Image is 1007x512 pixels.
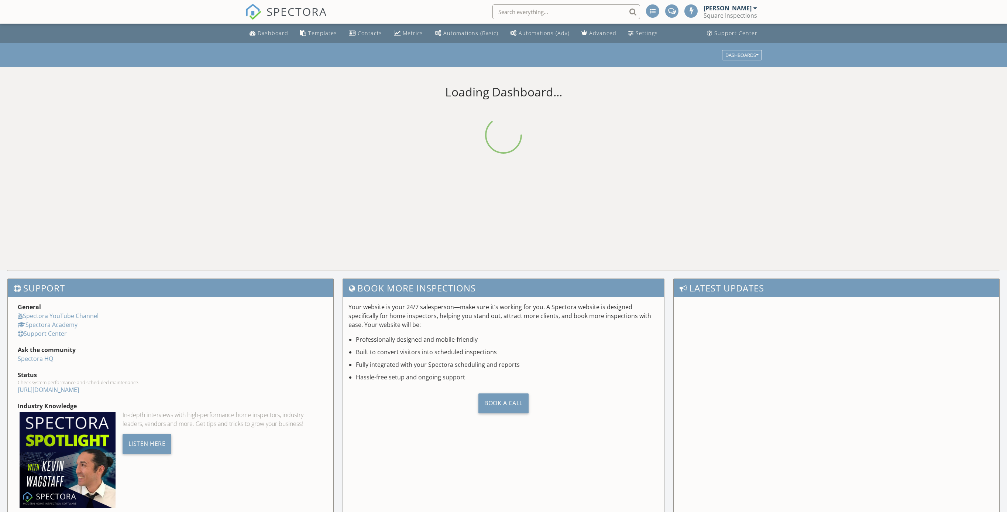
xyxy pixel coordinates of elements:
div: Contacts [358,30,382,37]
div: Square Inspections [704,12,757,19]
div: In-depth interviews with high-performance home inspectors, industry leaders, vendors and more. Ge... [123,410,323,428]
p: Your website is your 24/7 salesperson—make sure it’s working for you. A Spectora website is desig... [348,303,659,329]
div: Dashboard [258,30,288,37]
a: Support Center [18,330,67,338]
a: Spectora Academy [18,321,78,329]
img: The Best Home Inspection Software - Spectora [245,4,261,20]
li: Professionally designed and mobile-friendly [356,335,659,344]
a: Templates [297,27,340,40]
span: SPECTORA [267,4,327,19]
a: [URL][DOMAIN_NAME] [18,386,79,394]
div: Advanced [589,30,616,37]
a: Automations (Basic) [432,27,501,40]
div: Metrics [403,30,423,37]
h3: Support [8,279,333,297]
a: Advanced [578,27,619,40]
div: Support Center [714,30,757,37]
a: Settings [625,27,661,40]
a: Automations (Advanced) [507,27,573,40]
div: Dashboards [725,52,759,58]
a: Metrics [391,27,426,40]
h3: Book More Inspections [343,279,664,297]
a: Support Center [704,27,760,40]
li: Hassle-free setup and ongoing support [356,373,659,382]
div: Book a Call [478,393,529,413]
img: Spectoraspolightmain [20,412,116,508]
button: Dashboards [722,50,762,60]
div: [PERSON_NAME] [704,4,752,12]
div: Status [18,371,323,379]
a: SPECTORA [245,10,327,25]
div: Automations (Basic) [443,30,498,37]
li: Built to convert visitors into scheduled inspections [356,348,659,356]
div: Settings [636,30,658,37]
a: Spectora HQ [18,355,53,363]
a: Contacts [346,27,385,40]
a: Dashboard [247,27,291,40]
div: Listen Here [123,434,172,454]
div: Ask the community [18,345,323,354]
div: Industry Knowledge [18,402,323,410]
a: Book a Call [348,388,659,419]
a: Spectora YouTube Channel [18,312,99,320]
input: Search everything... [492,4,640,19]
div: Automations (Adv) [519,30,570,37]
h3: Latest Updates [674,279,999,297]
div: Templates [308,30,337,37]
li: Fully integrated with your Spectora scheduling and reports [356,360,659,369]
a: Listen Here [123,439,172,447]
div: Check system performance and scheduled maintenance. [18,379,323,385]
strong: General [18,303,41,311]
